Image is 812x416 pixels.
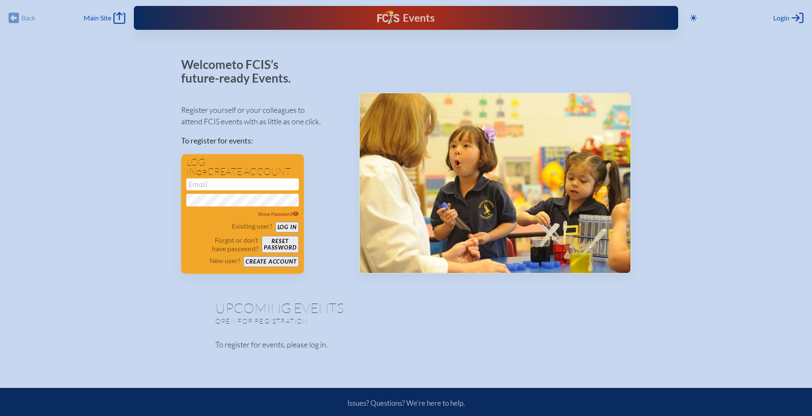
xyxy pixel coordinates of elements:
div: FCIS Events — Future ready [283,10,528,26]
p: New user? [210,256,240,265]
p: To register for events, please log in. [215,339,597,350]
p: To register for events: [181,135,345,146]
p: Welcome to FCIS’s future-ready Events. [181,58,301,85]
a: Main Site [84,12,125,24]
p: Existing user? [232,222,272,230]
h1: Upcoming Events [215,301,597,315]
p: Open for registration [215,317,440,325]
span: Login [773,14,789,22]
input: Email [186,178,299,190]
button: Log in [275,222,299,232]
span: Show Password [258,211,299,217]
h1: Log in create account [186,158,299,177]
img: Events [360,93,630,273]
span: Main Site [84,14,111,22]
p: Register yourself or your colleagues to attend FCIS events with as little as one click. [181,104,345,127]
button: Create account [243,256,298,267]
button: Resetpassword [262,236,298,253]
p: Issues? Questions? We’re here to help. [256,399,556,407]
p: Forgot or don’t have password? [186,236,259,253]
span: or [196,168,207,177]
